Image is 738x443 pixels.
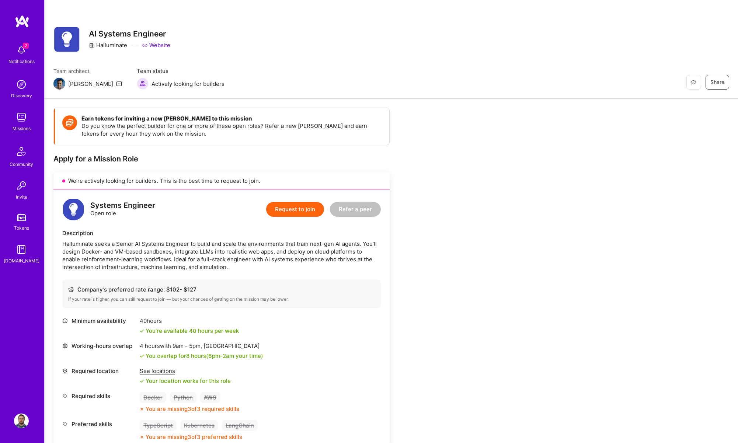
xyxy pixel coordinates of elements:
[68,296,375,302] div: If your rate is higher, you can still request to join — but your chances of getting on the missio...
[89,29,170,38] h3: AI Systems Engineer
[208,352,234,359] span: 6pm - 2am
[62,392,136,400] div: Required skills
[14,43,29,57] img: bell
[81,122,382,137] p: Do you know the perfect builder for one or more of these open roles? Refer a new [PERSON_NAME] an...
[146,352,263,360] div: You overlap for 8 hours ( your time)
[62,421,68,427] i: icon Tag
[62,229,381,237] div: Description
[142,41,170,49] a: Website
[140,367,231,375] div: See locations
[140,329,144,333] i: icon Check
[14,224,29,232] div: Tokens
[116,81,122,87] i: icon Mail
[62,420,136,428] div: Preferred skills
[140,342,263,350] div: 4 hours with [GEOGRAPHIC_DATA]
[140,392,166,403] div: Docker
[14,77,29,92] img: discovery
[62,115,77,130] img: Token icon
[710,79,724,86] span: Share
[180,420,218,431] div: Kubernetes
[53,67,122,75] span: Team architect
[68,286,375,293] div: Company’s preferred rate range: $ 102 - $ 127
[62,198,84,220] img: logo
[16,193,27,201] div: Invite
[140,317,239,325] div: 40 hours
[140,354,144,358] i: icon Check
[146,405,239,413] div: You are missing 3 of 3 required skills
[62,367,136,375] div: Required location
[53,26,80,52] img: Company Logo
[137,78,149,90] img: Actively looking for builders
[62,342,136,350] div: Working-hours overlap
[222,420,258,431] div: LangChain
[14,178,29,193] img: Invite
[8,57,35,65] div: Notifications
[200,392,220,403] div: AWS
[152,80,224,88] span: Actively looking for builders
[12,414,31,428] a: User Avatar
[137,67,224,75] span: Team status
[14,242,29,257] img: guide book
[140,407,144,411] i: icon CloseOrange
[4,257,39,265] div: [DOMAIN_NAME]
[53,172,390,189] div: We’re actively looking for builders. This is the best time to request to join.
[68,80,113,88] div: [PERSON_NAME]
[10,160,33,168] div: Community
[90,202,155,209] div: Systems Engineer
[90,202,155,217] div: Open role
[53,78,65,90] img: Team Architect
[330,202,381,217] button: Refer a peer
[62,368,68,374] i: icon Location
[81,115,382,122] h4: Earn tokens for inviting a new [PERSON_NAME] to this mission
[140,377,231,385] div: Your location works for this role
[14,110,29,125] img: teamwork
[146,433,242,441] div: You are missing 3 of 3 preferred skills
[15,15,29,28] img: logo
[13,125,31,132] div: Missions
[11,92,32,100] div: Discovery
[62,240,381,271] div: Halluminate seeks a Senior AI Systems Engineer to build and scale the environments that train nex...
[23,43,29,49] span: 2
[170,392,196,403] div: Python
[62,318,68,324] i: icon Clock
[62,343,68,349] i: icon World
[266,202,324,217] button: Request to join
[171,342,203,349] span: 9am - 5pm ,
[140,379,144,383] i: icon Check
[89,41,127,49] div: Halluminate
[690,79,696,85] i: icon EyeClosed
[14,414,29,428] img: User Avatar
[140,420,177,431] div: TypeScript
[17,214,26,221] img: tokens
[140,435,144,439] i: icon CloseOrange
[53,154,390,164] div: Apply for a Mission Role
[62,317,136,325] div: Minimum availability
[68,287,74,292] i: icon Cash
[706,75,729,90] button: Share
[140,327,239,335] div: You're available 40 hours per week
[13,143,30,160] img: Community
[89,42,95,48] i: icon CompanyGray
[62,393,68,399] i: icon Tag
